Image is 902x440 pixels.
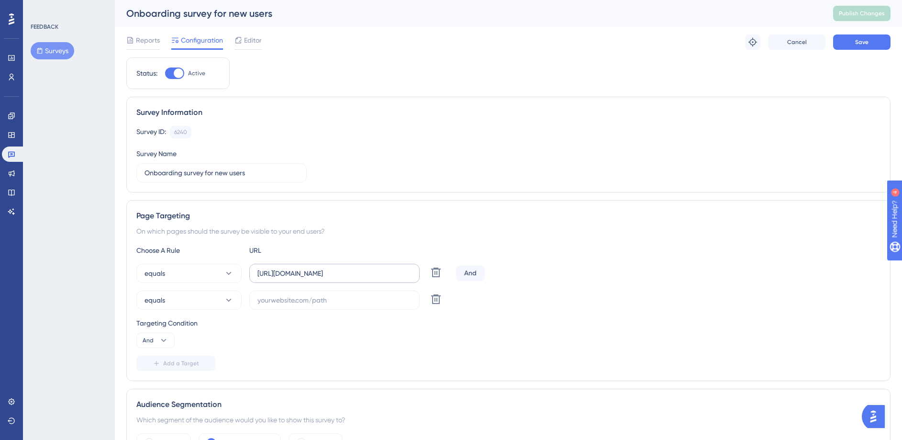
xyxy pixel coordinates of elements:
iframe: UserGuiding AI Assistant Launcher [862,402,891,431]
span: Configuration [181,34,223,46]
button: Add a Target [136,356,215,371]
div: Survey Name [136,148,177,159]
div: FEEDBACK [31,23,58,31]
button: Save [833,34,891,50]
input: yourwebsite.com/path [257,295,412,305]
span: Save [855,38,869,46]
button: Publish Changes [833,6,891,21]
div: 6240 [174,128,187,136]
span: Publish Changes [839,10,885,17]
div: Status: [136,68,157,79]
div: Targeting Condition [136,317,880,329]
span: Cancel [787,38,807,46]
span: equals [145,294,165,306]
input: Type your Survey name [145,168,299,178]
div: 4 [67,5,69,12]
span: Editor [244,34,262,46]
button: And [136,333,175,348]
div: Onboarding survey for new users [126,7,809,20]
div: On which pages should the survey be visible to your end users? [136,226,880,237]
div: Survey ID: [136,126,166,138]
button: Surveys [31,42,74,59]
div: Page Targeting [136,210,880,222]
span: Need Help? [22,2,60,14]
input: yourwebsite.com/path [257,268,412,279]
div: Audience Segmentation [136,399,880,410]
button: Cancel [768,34,825,50]
div: URL [249,245,355,256]
button: equals [136,264,242,283]
span: equals [145,268,165,279]
span: Reports [136,34,160,46]
button: equals [136,291,242,310]
div: Survey Information [136,107,880,118]
div: Which segment of the audience would you like to show this survey to? [136,414,880,426]
div: Choose A Rule [136,245,242,256]
div: And [456,266,485,281]
span: Active [188,69,205,77]
span: And [143,337,154,344]
span: Add a Target [163,360,199,367]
